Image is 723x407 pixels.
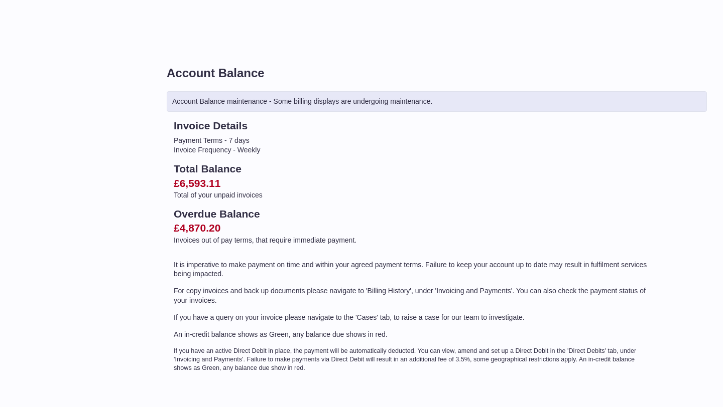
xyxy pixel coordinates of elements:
h1: Account Balance [167,65,707,81]
li: Invoice Frequency - Weekly [174,145,652,155]
p: Total of your unpaid invoices [174,190,652,200]
li: Payment Terms - 7 days [174,136,652,145]
h2: £6,593.11 [174,176,652,190]
h2: Overdue Balance [174,207,652,221]
p: An in-credit balance shows as Green, any balance due shows in red. [174,330,652,339]
h2: Invoice Details [174,119,652,133]
p: For copy invoices and back up documents please navigate to 'Billing History', under 'Invoicing an... [174,286,652,305]
p: It is imperative to make payment on time and within your agreed payment terms. Failure to keep yo... [174,260,652,279]
div: Account Balance maintenance - Some billing displays are undergoing maintenance. [167,91,707,112]
p: Invoices out of pay terms, that require immediate payment. [174,236,652,245]
h2: £4,870.20 [174,221,652,235]
p: If you have a query on your invoice please navigate to the 'Cases' tab, to raise a case for our t... [174,313,652,322]
h2: Total Balance [174,162,652,176]
p: If you have an active Direct Debit in place, the payment will be automatically deducted. You can ... [174,347,652,372]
